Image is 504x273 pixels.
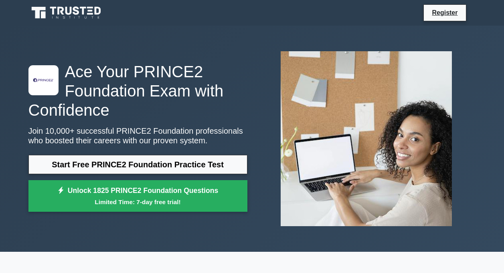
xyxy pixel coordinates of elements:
[28,126,247,145] p: Join 10,000+ successful PRINCE2 Foundation professionals who boosted their careers with our prove...
[28,62,247,120] h1: Ace Your PRINCE2 Foundation Exam with Confidence
[38,197,237,207] small: Limited Time: 7-day free trial!
[28,155,247,174] a: Start Free PRINCE2 Foundation Practice Test
[28,180,247,212] a: Unlock 1825 PRINCE2 Foundation QuestionsLimited Time: 7-day free trial!
[427,8,462,18] a: Register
